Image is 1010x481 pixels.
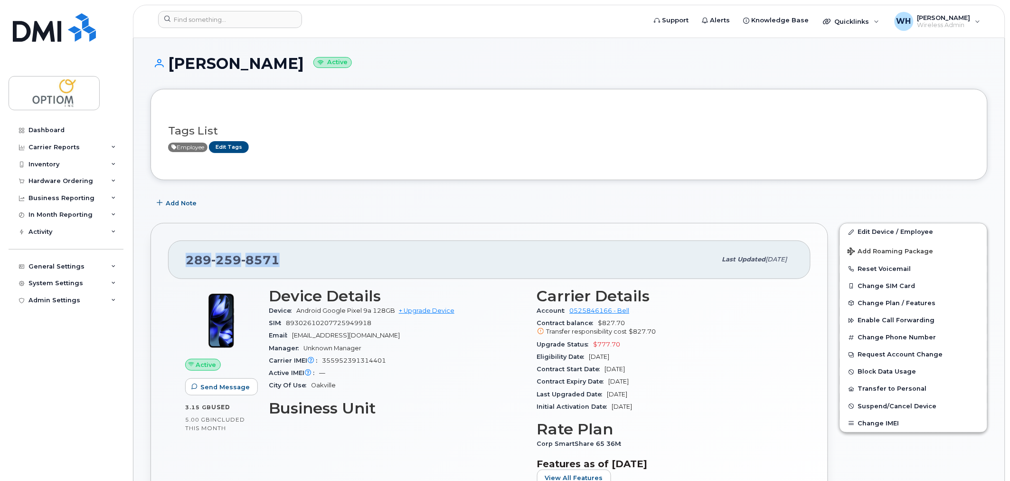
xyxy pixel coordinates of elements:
a: Edit Device / Employee [840,223,987,240]
span: 355952391314401 [322,357,386,364]
button: Change IMEI [840,415,987,432]
span: Add Roaming Package [848,248,934,257]
button: Change SIM Card [840,278,987,295]
h3: Tags List [168,125,970,137]
button: Add Roaming Package [840,241,987,260]
button: Change Plan / Features [840,295,987,312]
span: 259 [211,253,241,267]
span: [DATE] [605,366,625,373]
span: Eligibility Date [537,353,589,360]
a: Edit Tags [209,141,249,153]
span: Corp SmartShare 65 36M [537,440,626,447]
span: Change Plan / Features [858,299,936,307]
span: Add Note [166,199,197,208]
small: Active [313,57,352,68]
button: Change Phone Number [840,329,987,346]
span: Initial Activation Date [537,403,612,410]
h1: [PERSON_NAME] [151,55,988,72]
span: $827.70 [537,319,794,337]
button: Send Message [185,378,258,395]
span: Transfer responsibility cost [547,328,627,335]
span: used [211,404,230,411]
span: 5.00 GB [185,416,210,423]
span: [DATE] [609,378,629,385]
span: Android Google Pixel 9a 128GB [296,307,395,314]
button: Block Data Usage [840,363,987,380]
span: [DATE] [612,403,632,410]
span: Carrier IMEI [269,357,322,364]
span: Contract Start Date [537,366,605,373]
span: [DATE] [607,391,628,398]
span: Manager [269,345,303,352]
span: Suspend/Cancel Device [858,403,937,410]
button: Suspend/Cancel Device [840,398,987,415]
h3: Carrier Details [537,288,794,305]
span: Email [269,332,292,339]
a: + Upgrade Device [399,307,454,314]
span: [DATE] [589,353,610,360]
span: Contract balance [537,319,598,327]
span: Enable Call Forwarding [858,317,935,324]
span: Unknown Manager [303,345,361,352]
h3: Device Details [269,288,526,305]
button: Enable Call Forwarding [840,312,987,329]
span: 289 [186,253,280,267]
span: 3.15 GB [185,404,211,411]
button: Transfer to Personal [840,380,987,397]
span: Active [168,143,208,152]
span: Upgrade Status [537,341,594,348]
button: Reset Voicemail [840,260,987,278]
h3: Features as of [DATE] [537,458,794,470]
span: [EMAIL_ADDRESS][DOMAIN_NAME] [292,332,400,339]
button: Request Account Change [840,346,987,363]
span: Account [537,307,570,314]
span: Active [196,360,217,369]
h3: Business Unit [269,400,526,417]
img: Pixel_9a.png [193,292,250,349]
span: [DATE] [766,256,787,263]
span: $827.70 [629,328,656,335]
span: Contract Expiry Date [537,378,609,385]
span: Last updated [722,256,766,263]
h3: Rate Plan [537,421,794,438]
a: 0525846166 - Bell [570,307,630,314]
span: $777.70 [594,341,621,348]
span: 89302610207725949918 [286,319,371,327]
span: SIM [269,319,286,327]
span: Oakville [311,382,336,389]
span: Active IMEI [269,369,319,376]
span: included this month [185,416,245,432]
span: City Of Use [269,382,311,389]
button: Add Note [151,194,205,212]
span: 8571 [241,253,280,267]
span: Device [269,307,296,314]
span: Last Upgraded Date [537,391,607,398]
span: — [319,369,325,376]
span: Send Message [200,383,250,392]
